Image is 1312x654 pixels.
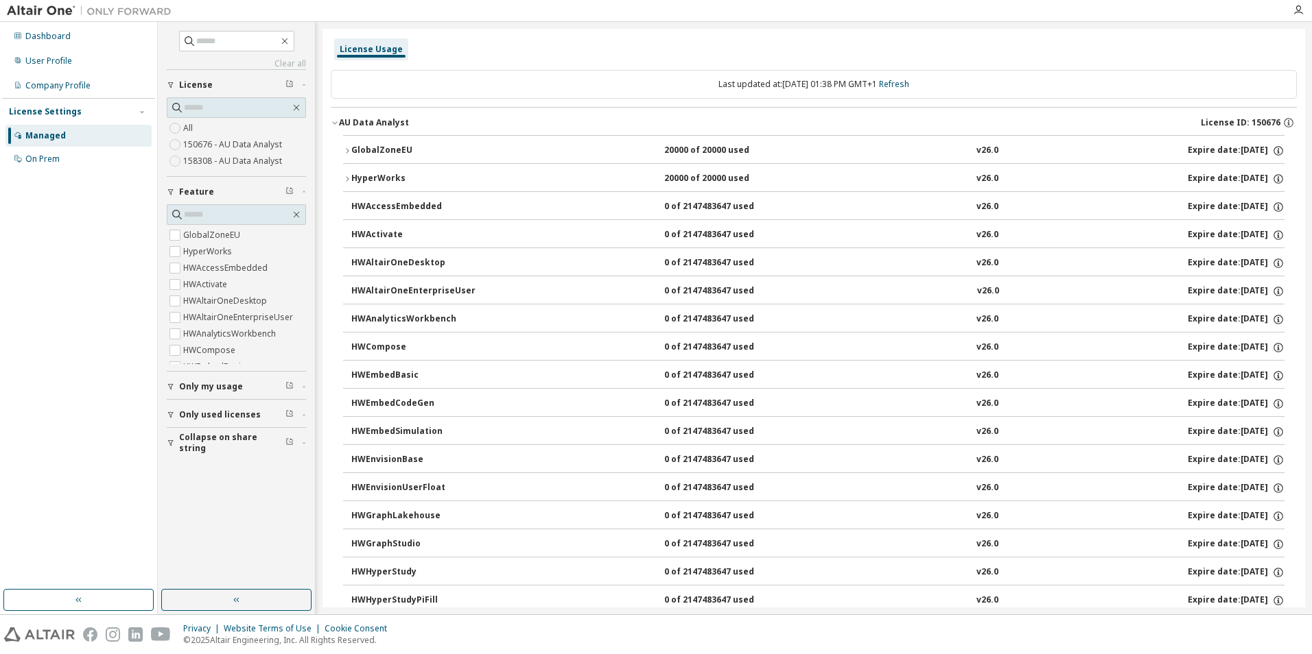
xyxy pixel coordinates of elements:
[976,201,998,213] div: v26.0
[183,326,279,342] label: HWAnalyticsWorkbench
[183,634,395,646] p: © 2025 Altair Engineering, Inc. All Rights Reserved.
[351,454,475,466] div: HWEnvisionBase
[331,108,1297,138] button: AU Data AnalystLicense ID: 150676
[351,389,1285,419] button: HWEmbedCodeGen0 of 2147483647 usedv26.0Expire date:[DATE]
[351,341,475,354] div: HWCompose
[351,361,1285,391] button: HWEmbedBasic0 of 2147483647 usedv26.0Expire date:[DATE]
[351,304,1285,335] button: HWAnalyticsWorkbench0 of 2147483647 usedv26.0Expire date:[DATE]
[1188,510,1285,522] div: Expire date: [DATE]
[351,445,1285,475] button: HWEnvisionBase0 of 2147483647 usedv26.0Expire date:[DATE]
[351,585,1285,616] button: HWHyperStudyPiFill0 of 2147483647 usedv26.0Expire date:[DATE]
[167,428,306,458] button: Collapse on share string
[285,381,294,392] span: Clear filter
[325,623,395,634] div: Cookie Consent
[976,257,998,269] div: v26.0
[167,58,306,69] a: Clear all
[25,80,91,91] div: Company Profile
[1188,538,1285,550] div: Expire date: [DATE]
[1188,426,1285,438] div: Expire date: [DATE]
[183,243,235,260] label: HyperWorks
[179,381,243,392] span: Only my usage
[976,538,998,550] div: v26.0
[1188,341,1285,354] div: Expire date: [DATE]
[976,566,998,579] div: v26.0
[1188,145,1285,157] div: Expire date: [DATE]
[183,276,230,293] label: HWActivate
[183,293,270,309] label: HWAltairOneDesktop
[976,341,998,354] div: v26.0
[351,220,1285,250] button: HWActivate0 of 2147483647 usedv26.0Expire date:[DATE]
[128,627,143,642] img: linkedin.svg
[167,177,306,207] button: Feature
[664,229,788,241] div: 0 of 2147483647 used
[664,510,788,522] div: 0 of 2147483647 used
[664,313,788,326] div: 0 of 2147483647 used
[976,482,998,494] div: v26.0
[1188,173,1285,185] div: Expire date: [DATE]
[351,510,475,522] div: HWGraphLakehouse
[351,529,1285,559] button: HWGraphStudio0 of 2147483647 usedv26.0Expire date:[DATE]
[343,136,1285,166] button: GlobalZoneEU20000 of 20000 usedv26.0Expire date:[DATE]
[977,285,999,298] div: v26.0
[179,80,213,90] span: License
[1188,257,1285,269] div: Expire date: [DATE]
[183,260,270,276] label: HWAccessEmbedded
[1188,285,1285,298] div: Expire date: [DATE]
[285,186,294,197] span: Clear filter
[976,370,998,382] div: v26.0
[4,627,75,642] img: altair_logo.svg
[183,120,196,136] label: All
[25,154,60,165] div: On Prem
[285,437,294,448] span: Clear filter
[25,31,71,42] div: Dashboard
[664,173,788,185] div: 20000 of 20000 used
[351,473,1285,503] button: HWEnvisionUserFloat0 of 2147483647 usedv26.0Expire date:[DATE]
[351,594,475,607] div: HWHyperStudyPiFill
[351,276,1285,306] button: HWAltairOneEnterpriseUser0 of 2147483647 usedv26.0Expire date:[DATE]
[224,623,325,634] div: Website Terms of Use
[976,426,998,438] div: v26.0
[664,594,788,607] div: 0 of 2147483647 used
[351,145,475,157] div: GlobalZoneEU
[351,370,475,382] div: HWEmbedBasic
[976,173,998,185] div: v26.0
[9,106,82,117] div: License Settings
[183,136,285,153] label: 150676 - AU Data Analyst
[1188,594,1285,607] div: Expire date: [DATE]
[183,342,238,359] label: HWCompose
[664,482,788,494] div: 0 of 2147483647 used
[351,257,475,269] div: HWAltairOneDesktop
[1188,313,1285,326] div: Expire date: [DATE]
[351,398,475,410] div: HWEmbedCodeGen
[183,359,248,375] label: HWEmbedBasic
[879,78,909,90] a: Refresh
[179,409,261,420] span: Only used licenses
[183,227,243,243] label: GlobalZoneEU
[1188,454,1285,466] div: Expire date: [DATE]
[7,4,178,18] img: Altair One
[351,501,1285,531] button: HWGraphLakehouse0 of 2147483647 usedv26.0Expire date:[DATE]
[664,398,788,410] div: 0 of 2147483647 used
[83,627,97,642] img: facebook.svg
[343,164,1285,194] button: HyperWorks20000 of 20000 usedv26.0Expire date:[DATE]
[179,432,285,454] span: Collapse on share string
[351,229,475,241] div: HWActivate
[25,56,72,66] div: User Profile
[351,248,1285,278] button: HWAltairOneDesktop0 of 2147483647 usedv26.0Expire date:[DATE]
[664,145,788,157] div: 20000 of 20000 used
[664,370,788,382] div: 0 of 2147483647 used
[664,257,788,269] div: 0 of 2147483647 used
[340,44,403,55] div: License Usage
[151,627,171,642] img: youtube.svg
[976,594,998,607] div: v26.0
[331,70,1297,99] div: Last updated at: [DATE] 01:38 PM GMT+1
[351,173,475,185] div: HyperWorks
[167,372,306,402] button: Only my usage
[183,309,296,326] label: HWAltairOneEnterpriseUser
[1188,370,1285,382] div: Expire date: [DATE]
[664,285,788,298] div: 0 of 2147483647 used
[664,538,788,550] div: 0 of 2147483647 used
[351,557,1285,588] button: HWHyperStudy0 of 2147483647 usedv26.0Expire date:[DATE]
[351,482,475,494] div: HWEnvisionUserFloat
[664,201,788,213] div: 0 of 2147483647 used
